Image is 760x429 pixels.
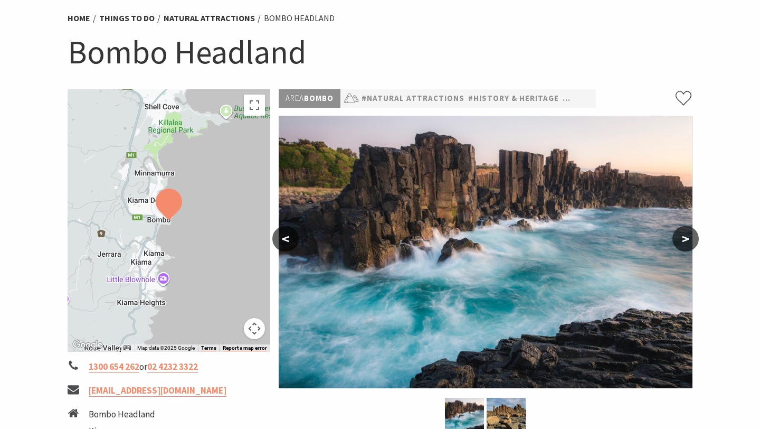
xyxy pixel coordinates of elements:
span: Area [286,93,304,103]
button: Toggle fullscreen view [244,95,265,116]
button: > [672,226,699,251]
a: 02 4232 3322 [147,361,198,373]
a: 1300 654 262 [89,361,139,373]
a: #History & Heritage [468,92,559,105]
a: Report a map error [223,345,267,351]
a: Natural Attractions [164,13,255,24]
img: Bombo Quarry [279,116,692,388]
button: < [272,226,299,251]
a: #Natural Attractions [362,92,464,105]
li: Bombo Headland [264,12,335,25]
a: Terms (opens in new tab) [201,345,216,351]
img: Google [70,338,105,352]
button: Keyboard shortcuts [123,344,131,352]
span: Map data ©2025 Google [137,345,195,351]
li: Bombo Headland [89,407,191,422]
a: Things To Do [99,13,155,24]
button: Map camera controls [244,318,265,339]
li: or [68,360,270,374]
a: Open this area in Google Maps (opens a new window) [70,338,105,352]
a: Home [68,13,90,24]
h1: Bombo Headland [68,31,692,73]
a: [EMAIL_ADDRESS][DOMAIN_NAME] [89,385,226,397]
p: Bombo [279,89,340,108]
